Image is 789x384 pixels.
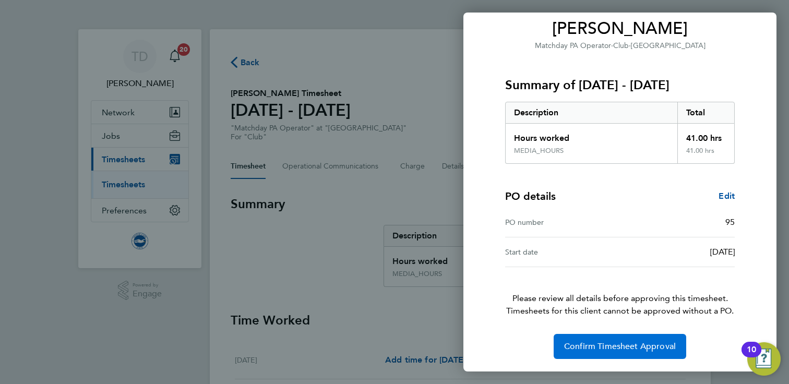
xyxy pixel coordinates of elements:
p: Please review all details before approving this timesheet. [493,267,747,317]
div: Description [506,102,677,123]
div: [DATE] [620,246,735,258]
div: PO number [505,216,620,229]
span: Timesheets for this client cannot be approved without a PO. [493,305,747,317]
span: · [629,41,631,50]
span: [PERSON_NAME] [505,18,735,39]
h4: PO details [505,189,556,203]
span: [GEOGRAPHIC_DATA] [631,41,706,50]
div: 41.00 hrs [677,147,735,163]
div: 41.00 hrs [677,124,735,147]
span: 95 [725,217,735,227]
div: MEDIA_HOURS [514,147,564,155]
div: Hours worked [506,124,677,147]
div: Summary of 01 - 30 Sep 2025 [505,102,735,164]
h3: Summary of [DATE] - [DATE] [505,77,735,93]
span: Matchday PA Operator [535,41,611,50]
span: Confirm Timesheet Approval [564,341,676,352]
a: Edit [719,190,735,202]
div: Start date [505,246,620,258]
div: 10 [747,350,756,363]
span: Edit [719,191,735,201]
span: Club [613,41,629,50]
div: Total [677,102,735,123]
button: Confirm Timesheet Approval [554,334,686,359]
span: · [611,41,613,50]
button: Open Resource Center, 10 new notifications [747,342,781,376]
